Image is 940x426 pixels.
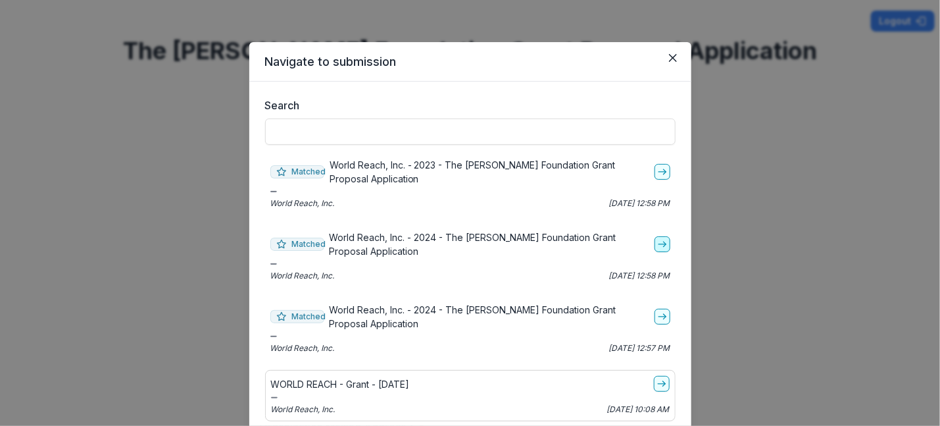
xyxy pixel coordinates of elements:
span: Matched [270,310,324,323]
p: [DATE] 12:58 PM [609,270,670,282]
p: [DATE] 12:57 PM [609,342,670,354]
p: World Reach, Inc. - 2024 - The [PERSON_NAME] Foundation Grant Proposal Application [330,303,649,331]
button: Close [662,47,683,68]
a: go-to [655,236,670,252]
p: World Reach, Inc. [270,270,335,282]
header: Navigate to submission [249,42,691,82]
p: World Reach, Inc. [270,342,335,354]
p: World Reach, Inc. [270,198,335,209]
label: Search [265,97,668,113]
a: go-to [654,376,670,392]
span: Matched [270,165,324,178]
p: World Reach, Inc. - 2023 - The [PERSON_NAME] Foundation Grant Proposal Application [330,158,649,186]
p: [DATE] 10:08 AM [607,404,670,415]
a: go-to [655,309,670,325]
p: World Reach, Inc. - 2024 - The [PERSON_NAME] Foundation Grant Proposal Application [330,230,649,258]
p: WORLD REACH - Grant - [DATE] [271,377,410,391]
span: Matched [270,238,324,251]
a: go-to [655,164,670,180]
p: World Reach, Inc. [271,404,335,415]
p: [DATE] 12:58 PM [609,198,670,209]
